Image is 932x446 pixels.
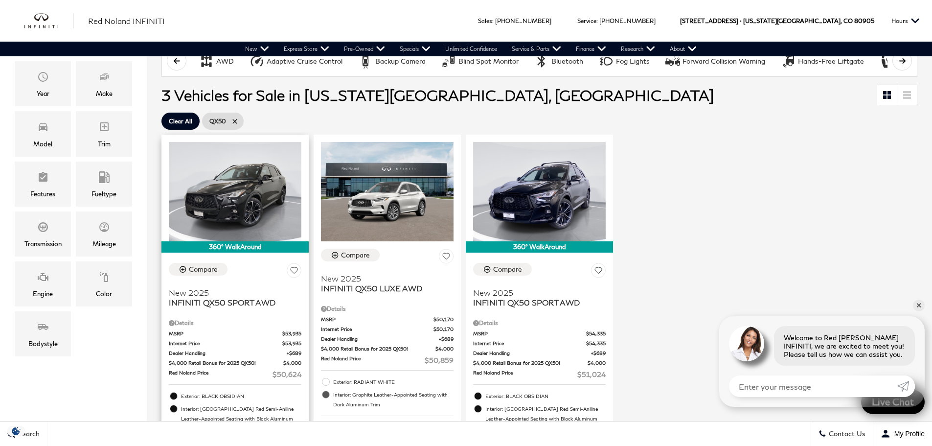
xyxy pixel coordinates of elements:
[169,369,301,379] a: Red Noland Price $50,624
[438,42,504,56] a: Unlimited Confidence
[375,57,426,66] div: Backup Camera
[98,118,110,138] span: Trim
[282,340,301,347] span: $53,935
[599,17,656,24] a: [PHONE_NUMBER]
[15,261,71,306] div: EngineEngine
[287,350,301,357] span: $689
[37,219,49,238] span: Transmission
[392,42,438,56] a: Specials
[774,326,915,366] div: Welcome to Red [PERSON_NAME] INFINITI, we are excited to meet you! Please tell us how we can assi...
[321,274,446,283] span: New 2025
[238,42,276,56] a: New
[473,330,606,337] a: MSRP $54,335
[680,17,874,24] a: [STREET_ADDRESS] • [US_STATE][GEOGRAPHIC_DATA], CO 80905
[568,42,614,56] a: Finance
[98,139,111,149] div: Trim
[333,390,454,409] span: Interior: Graphite Leather-Appointed Seating with Dark Aluminum Trim
[358,54,373,69] div: Backup Camera
[37,169,49,188] span: Features
[15,162,71,207] div: FeaturesFeatures
[24,13,73,29] img: INFINITI
[92,238,116,249] div: Mileage
[169,340,301,347] a: Internet Price $53,935
[337,42,392,56] a: Pre-Owned
[169,330,301,337] a: MSRP $53,935
[24,13,73,29] a: infiniti
[282,330,301,337] span: $53,935
[529,51,589,71] button: BluetoothBluetooth
[76,162,132,207] div: FueltypeFueltype
[169,359,283,367] span: $4,000 Retail Bonus for 2025 QX50!
[276,42,337,56] a: Express Store
[897,376,915,397] a: Submit
[495,17,551,24] a: [PHONE_NUMBER]
[473,350,606,357] a: Dealer Handling $689
[729,326,764,361] img: Agent profile photo
[30,188,55,199] div: Features
[321,335,439,343] span: Dealer Handling
[244,51,348,71] button: Adaptive Cruise ControlAdaptive Cruise Control
[169,319,301,328] div: Pricing Details - INFINITI QX50 SPORT AWD
[321,316,433,323] span: MSRP
[596,17,598,24] span: :
[33,139,52,149] div: Model
[873,422,932,446] button: Open user profile menu
[616,57,650,66] div: Fog Lights
[37,88,49,99] div: Year
[433,326,454,333] span: $50,170
[341,251,370,259] div: Compare
[599,54,614,69] div: Fog Lights
[321,335,454,343] a: Dealer Handling $689
[473,263,532,276] button: Compare Vehicle
[321,305,454,313] div: Pricing Details - INFINITI QX50 LUXE AWD
[88,16,165,25] span: Red Noland INFINITI
[473,282,606,307] a: New 2025INFINITI QX50 SPORT AWD
[169,282,301,307] a: New 2025INFINITI QX50 SPORT AWD
[433,316,454,323] span: $50,170
[485,404,606,433] span: Interior: [GEOGRAPHIC_DATA] Red Semi-Aniline Leather-Appointed Seating with Black Aluminum Trim
[267,57,342,66] div: Adaptive Cruise Control
[96,288,112,299] div: Color
[321,345,435,352] span: $4,000 Retail Bonus for 2025 QX50!
[76,261,132,306] div: ColorColor
[660,51,771,71] button: Forward Collision WarningForward Collision Warning
[238,42,704,56] nav: Main Navigation
[586,340,606,347] span: $54,335
[15,430,40,438] span: Search
[76,61,132,106] div: MakeMake
[169,350,287,357] span: Dealer Handling
[591,263,606,281] button: Save Vehicle
[473,340,606,347] a: Internet Price $54,335
[169,263,227,276] button: Compare Vehicle
[167,51,186,70] button: scroll left
[98,69,110,88] span: Make
[28,338,58,349] div: Bodystyle
[169,298,294,307] span: INFINITI QX50 SPORT AWD
[169,142,301,241] img: 2025 INFINITI QX50 SPORT AWD
[492,17,494,24] span: :
[98,269,110,288] span: Color
[273,369,301,379] span: $50,624
[586,330,606,337] span: $54,335
[593,51,655,71] button: Fog LightsFog Lights
[880,54,894,69] div: Heated Seats
[892,51,912,70] button: scroll right
[775,51,869,71] button: Hands-Free LiftgateHands-Free Liftgate
[321,355,454,365] a: Red Noland Price $50,859
[37,269,49,288] span: Engine
[504,42,568,56] a: Service & Parts
[76,211,132,257] div: MileageMileage
[169,350,301,357] a: Dealer Handling $689
[473,369,577,379] span: Red Noland Price
[473,369,606,379] a: Red Noland Price $51,024
[435,345,454,352] span: $4,000
[5,426,27,436] img: Opt-Out Icon
[169,340,282,347] span: Internet Price
[425,355,454,365] span: $50,859
[798,57,864,66] div: Hands-Free Liftgate
[91,188,116,199] div: Fueltype
[161,241,309,252] div: 360° WalkAround
[665,54,680,69] div: Forward Collision Warning
[15,111,71,156] div: ModelModel
[466,241,613,252] div: 360° WalkAround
